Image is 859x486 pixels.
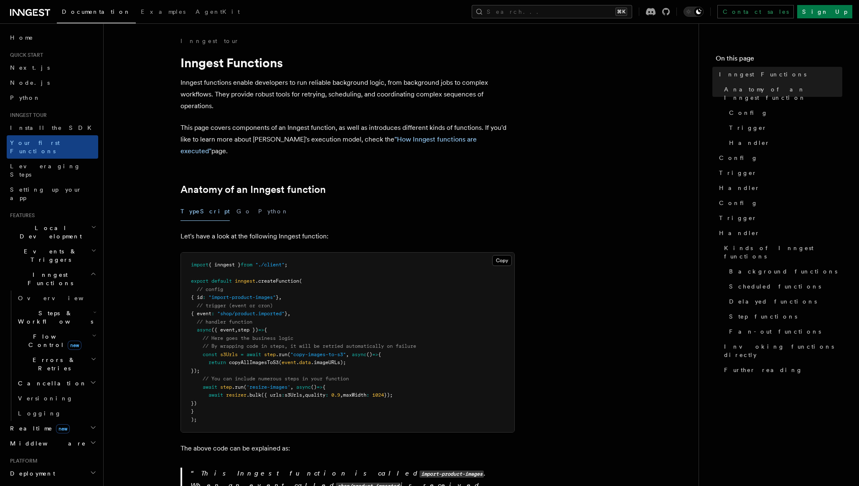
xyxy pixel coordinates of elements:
[729,109,768,117] span: Config
[296,384,311,390] span: async
[726,294,842,309] a: Delayed functions
[18,295,104,301] span: Overview
[472,5,632,18] button: Search...⌘K
[255,262,285,268] span: "./client"
[797,5,852,18] a: Sign Up
[311,384,317,390] span: ()
[716,195,842,210] a: Config
[378,352,381,357] span: {
[372,352,378,357] span: =>
[180,230,515,242] p: Let's have a look at the following Inngest function:
[719,214,757,222] span: Trigger
[136,3,191,23] a: Examples
[372,392,384,398] span: 1024
[721,362,842,377] a: Further reading
[191,311,211,316] span: { event
[15,352,98,376] button: Errors & Retries
[343,392,366,398] span: maxWidth
[208,262,241,268] span: { inngest }
[255,278,299,284] span: .createFunction
[721,339,842,362] a: Invoking functions directly
[15,391,98,406] a: Versioning
[7,212,35,219] span: Features
[717,5,794,18] a: Contact sales
[261,392,282,398] span: ({ urls
[217,311,285,316] span: "shop/product.imported"
[7,159,98,182] a: Leveraging Steps
[180,202,230,221] button: TypeScript
[285,392,302,398] span: s3Urls
[7,267,98,291] button: Inngest Functions
[7,247,91,264] span: Events & Triggers
[232,384,244,390] span: .run
[279,294,282,300] span: ,
[716,150,842,165] a: Config
[208,392,223,398] span: await
[724,366,803,374] span: Further reading
[141,8,186,15] span: Examples
[721,82,842,105] a: Anatomy of an Inngest function
[366,352,372,357] span: ()
[56,424,70,433] span: new
[7,436,98,451] button: Middleware
[18,395,73,402] span: Versioning
[719,229,760,237] span: Handler
[7,421,98,436] button: Realtimenew
[197,327,211,333] span: async
[258,202,289,221] button: Python
[203,352,217,357] span: const
[615,8,627,16] kbd: ⌘K
[211,327,235,333] span: ({ event
[180,443,515,454] p: The above code can be explained as:
[7,90,98,105] a: Python
[384,392,393,398] span: });
[10,64,50,71] span: Next.js
[719,154,758,162] span: Config
[235,278,255,284] span: inngest
[7,271,90,287] span: Inngest Functions
[346,352,349,357] span: ,
[716,165,842,180] a: Trigger
[331,392,340,398] span: 0.9
[726,105,842,120] a: Config
[191,262,208,268] span: import
[726,135,842,150] a: Handler
[726,279,842,294] a: Scheduled functions
[220,352,238,357] span: s3Urls
[290,384,293,390] span: ,
[241,352,244,357] span: =
[196,8,240,15] span: AgentKit
[7,458,38,464] span: Platform
[352,352,366,357] span: async
[247,384,290,390] span: 'resize-images'
[10,33,33,42] span: Home
[296,359,299,365] span: .
[203,384,217,390] span: await
[15,332,92,349] span: Flow Control
[726,264,842,279] a: Background functions
[7,75,98,90] a: Node.js
[716,225,842,240] a: Handler
[7,244,98,267] button: Events & Triggers
[191,417,197,423] span: );
[203,294,206,300] span: :
[726,309,842,324] a: Step functions
[716,67,842,82] a: Inngest Functions
[729,267,837,276] span: Background functions
[7,466,98,481] button: Deployment
[719,169,757,177] span: Trigger
[7,291,98,421] div: Inngest Functions
[311,359,346,365] span: .imageURLs);
[226,392,247,398] span: resizer
[15,329,98,352] button: Flow Controlnew
[302,392,305,398] span: ,
[7,60,98,75] a: Next.js
[726,324,842,339] a: Fan-out functions
[57,3,136,23] a: Documentation
[191,294,203,300] span: { id
[7,220,98,244] button: Local Development
[191,400,197,406] span: })
[208,294,276,300] span: "import-product-images"
[325,392,328,398] span: :
[323,384,325,390] span: {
